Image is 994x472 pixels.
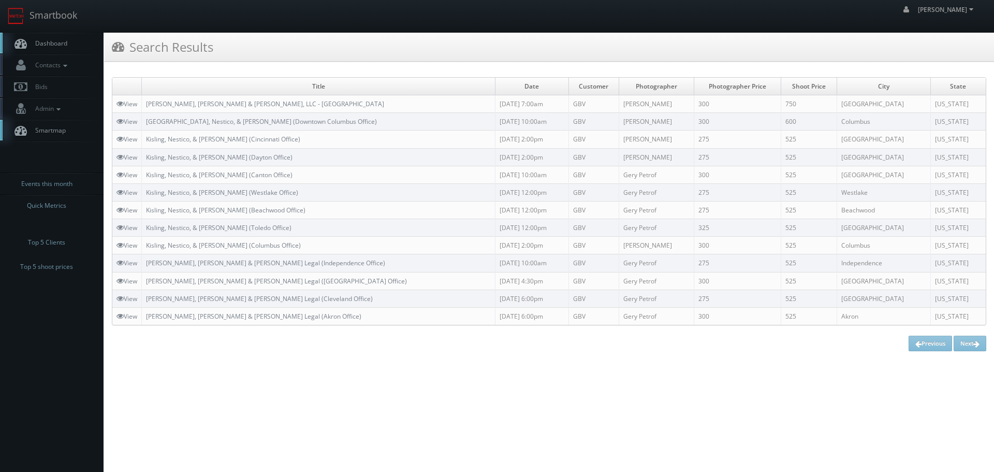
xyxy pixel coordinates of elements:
td: GBV [568,307,619,325]
td: [PERSON_NAME] [619,131,694,148]
a: View [116,241,137,250]
a: View [116,153,137,162]
img: smartbook-logo.png [8,8,24,24]
td: 275 [694,290,781,307]
a: [PERSON_NAME], [PERSON_NAME] & [PERSON_NAME] Legal (Independence Office) [146,259,385,267]
td: 300 [694,166,781,183]
td: [DATE] 2:00pm [495,131,569,148]
a: View [116,135,137,144]
span: Events this month [21,179,72,189]
td: 525 [781,254,837,272]
td: [PERSON_NAME] [619,95,694,113]
td: [US_STATE] [930,201,986,219]
td: [US_STATE] [930,113,986,131]
td: [DATE] 12:00pm [495,183,569,201]
td: [US_STATE] [930,254,986,272]
td: GBV [568,148,619,166]
td: 300 [694,113,781,131]
td: 525 [781,183,837,201]
td: 525 [781,219,837,237]
a: [PERSON_NAME], [PERSON_NAME] & [PERSON_NAME] Legal (Akron Office) [146,312,361,321]
td: Shoot Price [781,78,837,95]
span: Dashboard [30,39,67,48]
td: 300 [694,272,781,290]
a: Kisling, Nestico, & [PERSON_NAME] (Canton Office) [146,170,293,179]
a: View [116,294,137,303]
td: 525 [781,148,837,166]
td: [DATE] 2:00pm [495,148,569,166]
td: [GEOGRAPHIC_DATA] [837,95,930,113]
a: Kisling, Nestico, & [PERSON_NAME] (Beachwood Office) [146,206,305,214]
td: [GEOGRAPHIC_DATA] [837,148,930,166]
span: [PERSON_NAME] [918,5,976,14]
td: [US_STATE] [930,183,986,201]
td: [DATE] 10:00am [495,113,569,131]
td: [US_STATE] [930,131,986,148]
a: Kisling, Nestico, & [PERSON_NAME] (Cincinnati Office) [146,135,300,144]
td: Photographer [619,78,694,95]
span: Smartmap [30,126,66,135]
td: Gery Petrof [619,254,694,272]
td: City [837,78,930,95]
td: GBV [568,237,619,254]
a: [PERSON_NAME], [PERSON_NAME] & [PERSON_NAME] Legal (Cleveland Office) [146,294,373,303]
td: 275 [694,201,781,219]
span: Quick Metrics [27,201,66,211]
td: 275 [694,254,781,272]
td: GBV [568,290,619,307]
td: Westlake [837,183,930,201]
td: [US_STATE] [930,95,986,113]
td: Gery Petrof [619,219,694,237]
td: 300 [694,307,781,325]
td: [GEOGRAPHIC_DATA] [837,290,930,307]
td: 325 [694,219,781,237]
td: Customer [568,78,619,95]
td: 525 [781,131,837,148]
td: [DATE] 7:00am [495,95,569,113]
td: GBV [568,183,619,201]
td: 275 [694,148,781,166]
a: [GEOGRAPHIC_DATA], Nestico, & [PERSON_NAME] (Downtown Columbus Office) [146,117,377,126]
td: 275 [694,131,781,148]
td: 600 [781,113,837,131]
td: GBV [568,254,619,272]
td: [DATE] 6:00pm [495,307,569,325]
td: Columbus [837,237,930,254]
td: GBV [568,131,619,148]
td: [GEOGRAPHIC_DATA] [837,272,930,290]
td: 525 [781,237,837,254]
td: [DATE] 6:00pm [495,290,569,307]
td: 525 [781,307,837,325]
span: Top 5 shoot prices [20,262,73,272]
td: [GEOGRAPHIC_DATA] [837,131,930,148]
td: [US_STATE] [930,307,986,325]
td: 525 [781,290,837,307]
td: Independence [837,254,930,272]
a: View [116,188,137,197]
td: Gery Petrof [619,166,694,183]
a: Kisling, Nestico, & [PERSON_NAME] (Toledo Office) [146,223,291,232]
a: View [116,259,137,267]
td: State [930,78,986,95]
td: 525 [781,201,837,219]
td: [GEOGRAPHIC_DATA] [837,219,930,237]
td: [GEOGRAPHIC_DATA] [837,166,930,183]
td: Gery Petrof [619,307,694,325]
span: Admin [30,104,63,113]
td: 525 [781,272,837,290]
a: View [116,117,137,126]
td: Gery Petrof [619,183,694,201]
a: View [116,277,137,285]
td: GBV [568,201,619,219]
td: [DATE] 10:00am [495,166,569,183]
td: Date [495,78,569,95]
td: GBV [568,113,619,131]
a: View [116,223,137,232]
td: Gery Petrof [619,290,694,307]
td: Akron [837,307,930,325]
td: GBV [568,219,619,237]
td: 275 [694,183,781,201]
td: Columbus [837,113,930,131]
td: [DATE] 12:00pm [495,219,569,237]
td: GBV [568,95,619,113]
